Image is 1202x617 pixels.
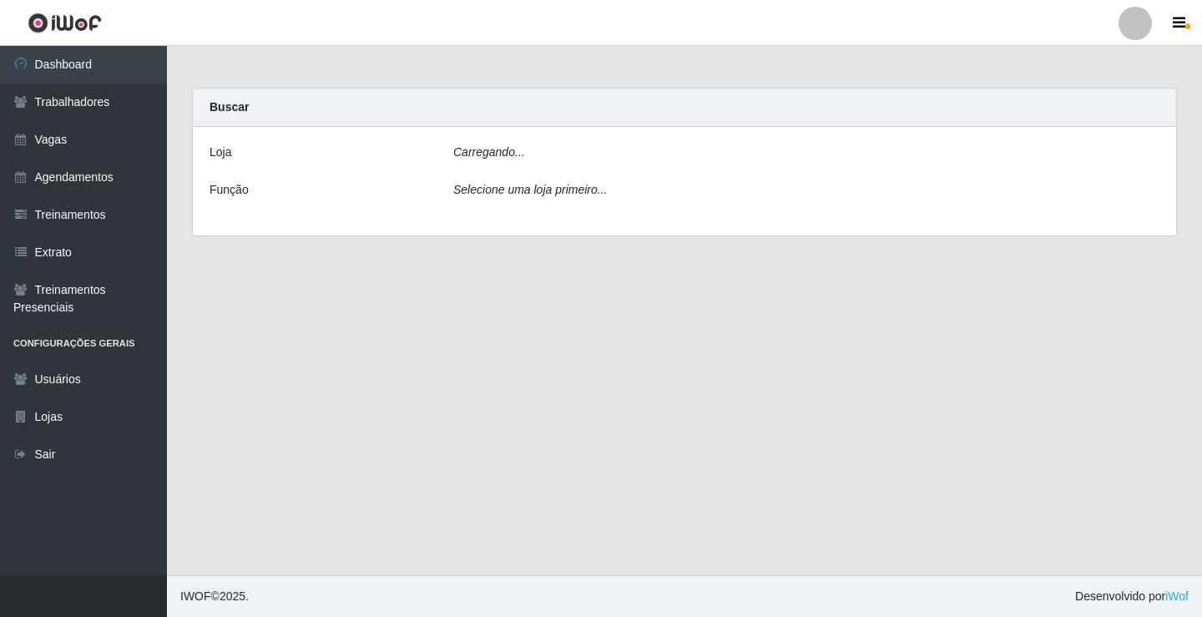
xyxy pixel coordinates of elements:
[453,145,525,159] i: Carregando...
[1075,588,1189,605] span: Desenvolvido por
[180,588,249,605] span: © 2025 .
[453,183,607,196] i: Selecione uma loja primeiro...
[210,181,249,199] label: Função
[180,589,211,603] span: IWOF
[1165,589,1189,603] a: iWof
[210,100,249,114] strong: Buscar
[210,144,231,161] label: Loja
[28,13,102,33] img: CoreUI Logo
